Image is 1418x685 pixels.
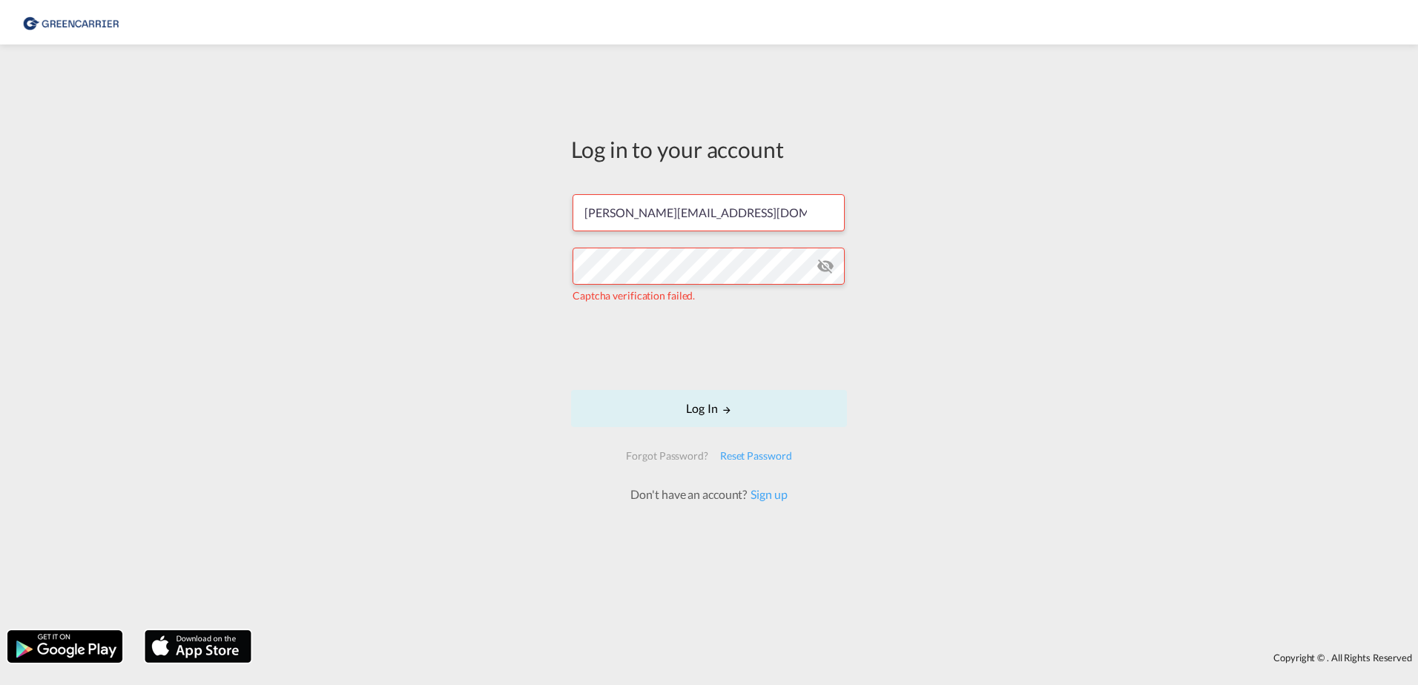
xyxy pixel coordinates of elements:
input: Enter email/phone number [573,194,845,231]
a: Sign up [747,487,787,501]
div: Log in to your account [571,133,847,165]
img: apple.png [143,629,253,664]
iframe: reCAPTCHA [596,317,822,375]
md-icon: icon-eye-off [817,257,834,275]
div: Reset Password [714,443,798,469]
div: Forgot Password? [620,443,713,469]
div: Copyright © . All Rights Reserved [259,645,1418,670]
span: Captcha verification failed. [573,289,695,302]
div: Don't have an account? [614,486,803,503]
button: LOGIN [571,390,847,427]
img: 1378a7308afe11ef83610d9e779c6b34.png [22,6,122,39]
img: google.png [6,629,124,664]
